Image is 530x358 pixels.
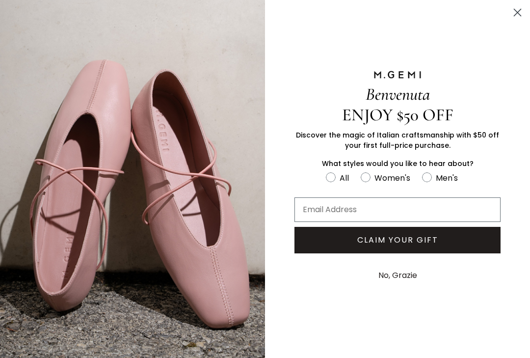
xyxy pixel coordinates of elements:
button: No, Grazie [373,263,422,288]
div: All [340,172,349,184]
span: What styles would you like to hear about? [322,159,474,168]
button: CLAIM YOUR GIFT [294,227,501,253]
img: M.GEMI [373,70,422,79]
button: Close dialog [509,4,526,21]
span: Discover the magic of Italian craftsmanship with $50 off your first full-price purchase. [296,130,499,150]
div: Women's [374,172,410,184]
span: ENJOY $50 OFF [342,105,453,125]
span: Benvenuta [366,84,430,105]
div: Men's [436,172,458,184]
input: Email Address [294,197,501,222]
